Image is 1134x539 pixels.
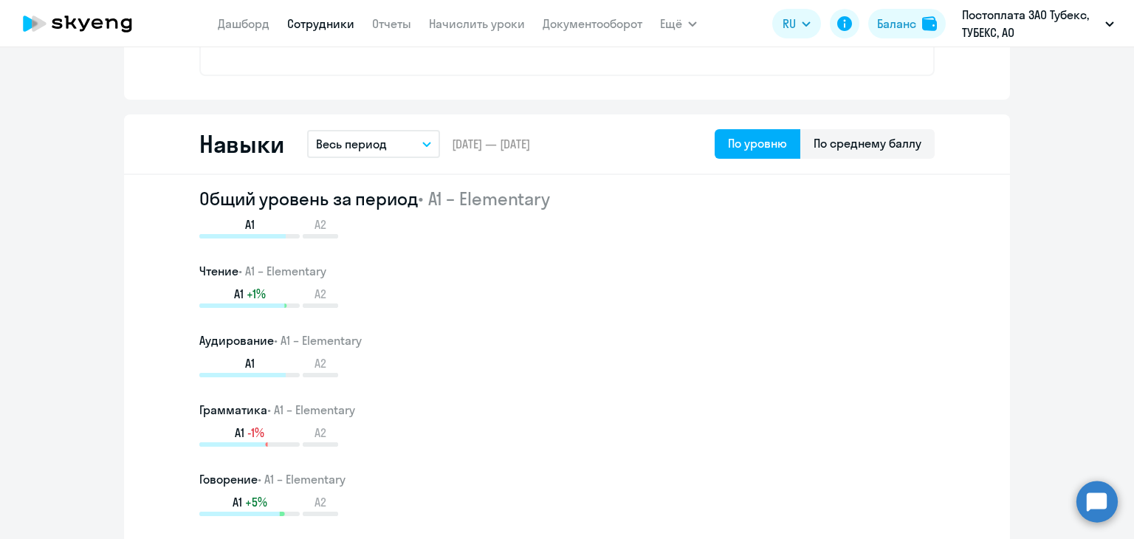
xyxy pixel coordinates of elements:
button: Постоплата ЗАО Тубекс, ТУБЕКС, АО [955,6,1121,41]
div: По уровню [728,134,787,152]
span: A2 [315,216,326,233]
div: По среднему баллу [814,134,921,152]
span: A2 [315,494,326,510]
span: A1 [233,494,242,510]
span: A1 [234,286,244,302]
h2: Навыки [199,129,283,159]
span: A1 [245,216,255,233]
span: +1% [247,286,266,302]
h3: Грамматика [199,401,935,419]
a: Сотрудники [287,16,354,31]
span: +5% [245,494,267,510]
span: • A1 – Elementary [267,402,355,417]
span: A1 [245,355,255,371]
span: • A1 – Elementary [238,264,326,278]
h3: Чтение [199,262,935,280]
span: • A1 – Elementary [418,188,550,210]
a: Дашборд [218,16,269,31]
span: • A1 – Elementary [258,472,346,487]
span: [DATE] — [DATE] [452,136,530,152]
h3: Говорение [199,470,935,488]
button: Весь период [307,130,440,158]
span: A2 [315,425,326,441]
p: Весь период [316,135,387,153]
img: balance [922,16,937,31]
span: A2 [315,286,326,302]
span: -1% [247,425,264,441]
span: Ещё [660,15,682,32]
button: Ещё [660,9,697,38]
span: A1 [235,425,244,441]
span: A2 [315,355,326,371]
a: Документооборот [543,16,642,31]
a: Начислить уроки [429,16,525,31]
h3: Аудирование [199,332,935,349]
div: Баланс [877,15,916,32]
h2: Общий уровень за период [199,187,935,210]
a: Отчеты [372,16,411,31]
span: • A1 – Elementary [274,333,362,348]
button: RU [772,9,821,38]
button: Балансbalance [868,9,946,38]
span: RU [783,15,796,32]
p: Постоплата ЗАО Тубекс, ТУБЕКС, АО [962,6,1099,41]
